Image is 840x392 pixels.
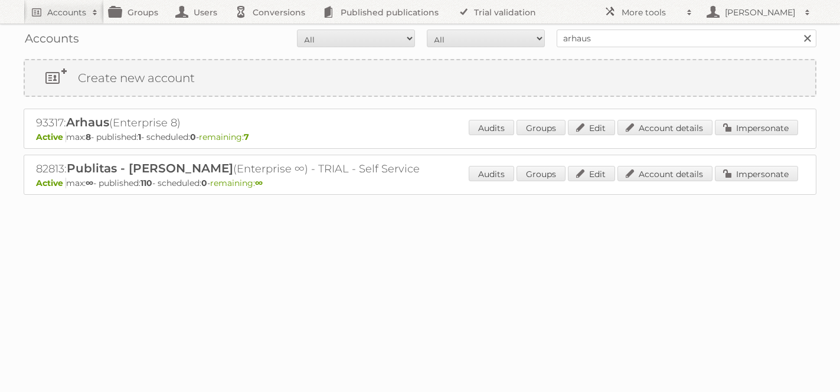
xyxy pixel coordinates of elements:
[36,115,449,130] h2: 93317: (Enterprise 8)
[715,166,798,181] a: Impersonate
[255,178,263,188] strong: ∞
[36,132,66,142] span: Active
[210,178,263,188] span: remaining:
[469,120,514,135] a: Audits
[36,161,449,177] h2: 82813: (Enterprise ∞) - TRIAL - Self Service
[568,120,615,135] a: Edit
[140,178,152,188] strong: 110
[36,132,804,142] p: max: - published: - scheduled: -
[47,6,86,18] h2: Accounts
[86,178,93,188] strong: ∞
[86,132,91,142] strong: 8
[617,120,712,135] a: Account details
[199,132,249,142] span: remaining:
[715,120,798,135] a: Impersonate
[190,132,196,142] strong: 0
[36,178,804,188] p: max: - published: - scheduled: -
[36,178,66,188] span: Active
[201,178,207,188] strong: 0
[568,166,615,181] a: Edit
[244,132,249,142] strong: 7
[67,161,233,175] span: Publitas - [PERSON_NAME]
[622,6,681,18] h2: More tools
[617,166,712,181] a: Account details
[66,115,109,129] span: Arhaus
[517,166,566,181] a: Groups
[469,166,514,181] a: Audits
[25,60,815,96] a: Create new account
[722,6,799,18] h2: [PERSON_NAME]
[138,132,141,142] strong: 1
[517,120,566,135] a: Groups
